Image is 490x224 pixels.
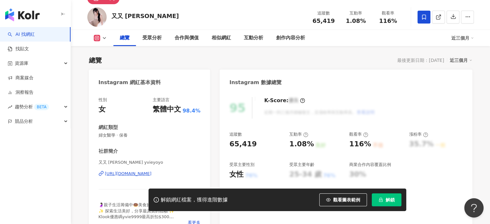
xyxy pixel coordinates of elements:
div: 互動分析 [244,34,263,42]
button: 解鎖 [372,193,401,206]
a: 洞察報告 [8,89,34,96]
span: 資源庫 [15,56,28,71]
div: 漲粉率 [409,131,428,137]
div: 觀看率 [376,10,400,16]
div: 總覽 [89,56,102,65]
div: [URL][DOMAIN_NAME] [105,171,152,177]
div: 受眾主要性別 [229,162,255,168]
span: 又又 [PERSON_NAME] yvieyoyo [99,160,201,165]
span: rise [8,105,12,109]
button: 觀看圖表範例 [319,193,367,206]
div: 社群簡介 [99,148,118,155]
div: Instagram 數據總覽 [229,79,282,86]
a: 找貼文 [8,46,29,52]
a: 商案媒合 [8,75,34,81]
span: 1.08% [346,18,366,24]
div: 主要語言 [153,97,169,103]
div: 近三個月 [450,56,472,64]
div: 最後更新日期：[DATE] [397,58,444,63]
span: 解鎖 [386,197,395,202]
div: 65,419 [229,139,257,149]
span: 觀看圖表範例 [333,197,360,202]
div: 互動率 [289,131,308,137]
span: 婦女醫學 · 保養 [99,132,201,138]
span: 趨勢分析 [15,100,49,114]
a: [URL][DOMAIN_NAME] [99,171,201,177]
div: 受眾主要年齡 [289,162,314,168]
div: 繁體中文 [153,104,181,114]
div: 追蹤數 [312,10,336,16]
div: 116% [349,139,371,149]
div: Instagram 網紅基本資料 [99,79,161,86]
div: 追蹤數 [229,131,242,137]
span: 116% [379,18,397,24]
span: 98.4% [183,107,201,114]
div: 女 [99,104,106,114]
div: 網紅類型 [99,124,118,131]
span: 競品分析 [15,114,33,129]
div: 合作與價值 [175,34,199,42]
a: searchAI 找網紅 [8,31,35,38]
div: 相似網紅 [212,34,231,42]
div: 觀看率 [349,131,368,137]
div: 近三個月 [451,33,474,43]
img: KOL Avatar [87,7,107,27]
div: 互動率 [344,10,368,16]
span: 65,419 [312,17,335,24]
div: K-Score : [264,97,305,104]
div: 又又 [PERSON_NAME] [111,12,179,20]
span: lock [379,198,383,202]
div: 1.08% [289,139,314,149]
div: 解鎖網紅檔案，獲得進階數據 [161,197,228,203]
div: 受眾分析 [142,34,162,42]
div: BETA [34,104,49,110]
div: 創作內容分析 [276,34,305,42]
div: 總覽 [120,34,130,42]
div: 性別 [99,97,107,103]
div: 女性 [229,170,244,180]
div: 商業合作內容覆蓋比例 [349,162,391,168]
img: logo [5,8,40,21]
